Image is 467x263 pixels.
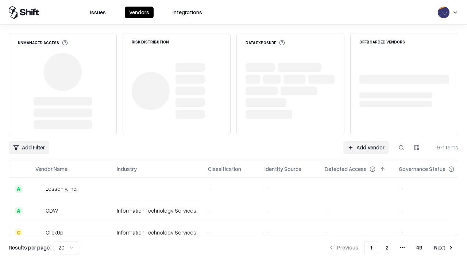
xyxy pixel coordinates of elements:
[117,207,196,214] div: Information Technology Services
[46,207,58,214] div: CDW
[324,241,458,254] nav: pagination
[343,141,389,154] a: Add Vendor
[117,229,196,236] div: Information Technology Services
[208,229,253,236] div: -
[9,244,51,251] p: Results per page:
[86,7,110,18] button: Issues
[18,40,68,46] div: Unmanaged Access
[265,229,313,236] div: -
[208,185,253,193] div: -
[399,185,466,193] div: -
[364,241,378,254] button: 1
[125,7,154,18] button: Vendors
[35,165,67,173] div: Vendor Name
[168,7,207,18] button: Integrations
[410,241,428,254] button: 49
[325,165,367,173] div: Detected Access
[325,207,387,214] div: -
[15,229,22,236] div: C
[35,207,43,214] img: CDW
[265,165,301,173] div: Identity Source
[46,229,63,236] div: ClickUp
[9,141,49,154] button: Add Filter
[117,185,196,193] div: -
[325,229,387,236] div: -
[399,165,445,173] div: Governance Status
[117,165,137,173] div: Industry
[265,185,313,193] div: -
[15,207,22,214] div: A
[35,229,43,236] img: ClickUp
[359,40,405,44] div: Offboarded Vendors
[325,185,387,193] div: -
[35,185,43,193] img: Lessonly, Inc.
[265,207,313,214] div: -
[132,40,169,44] div: Risk Distribution
[46,185,77,193] div: Lessonly, Inc.
[429,144,458,151] div: 971 items
[208,165,241,173] div: Classification
[15,185,22,193] div: A
[399,229,466,236] div: -
[246,40,285,46] div: Data Exposure
[208,207,253,214] div: -
[380,241,394,254] button: 2
[399,207,466,214] div: -
[430,241,458,254] button: Next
